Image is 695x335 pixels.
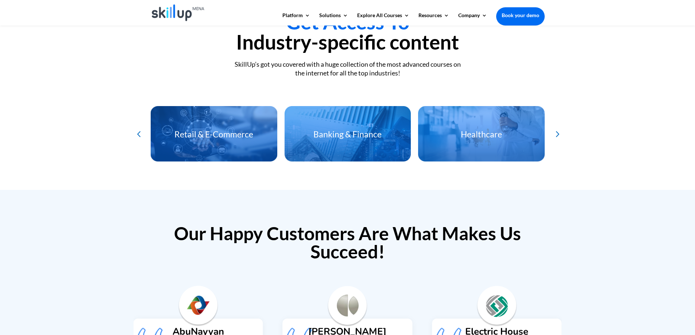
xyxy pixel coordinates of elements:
[151,60,545,77] div: SkillUp’s got you covered with a huge collection of the most advanced courses on the internet for...
[357,13,409,25] a: Explore All Courses
[132,128,144,140] div: Previous slide
[151,12,545,56] h2: Industry-specific content
[152,4,205,21] img: Skillup Mena
[284,106,411,161] div: 5 / 12
[282,13,310,25] a: Platform
[496,7,545,23] a: Book your demo
[458,13,487,25] a: Company
[150,106,277,161] div: 4 / 12
[574,256,695,335] iframe: Chat Widget
[551,128,563,140] div: Next slide
[418,130,545,142] h3: Healthcare
[418,13,449,25] a: Resources
[319,13,348,25] a: Solutions
[418,106,545,161] div: 6 / 12
[284,130,411,142] h3: Banking & Finance
[150,130,277,142] h3: Retail & E-Commerce
[151,224,545,264] h2: Our Happy Customers Are What Makes Us Succeed!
